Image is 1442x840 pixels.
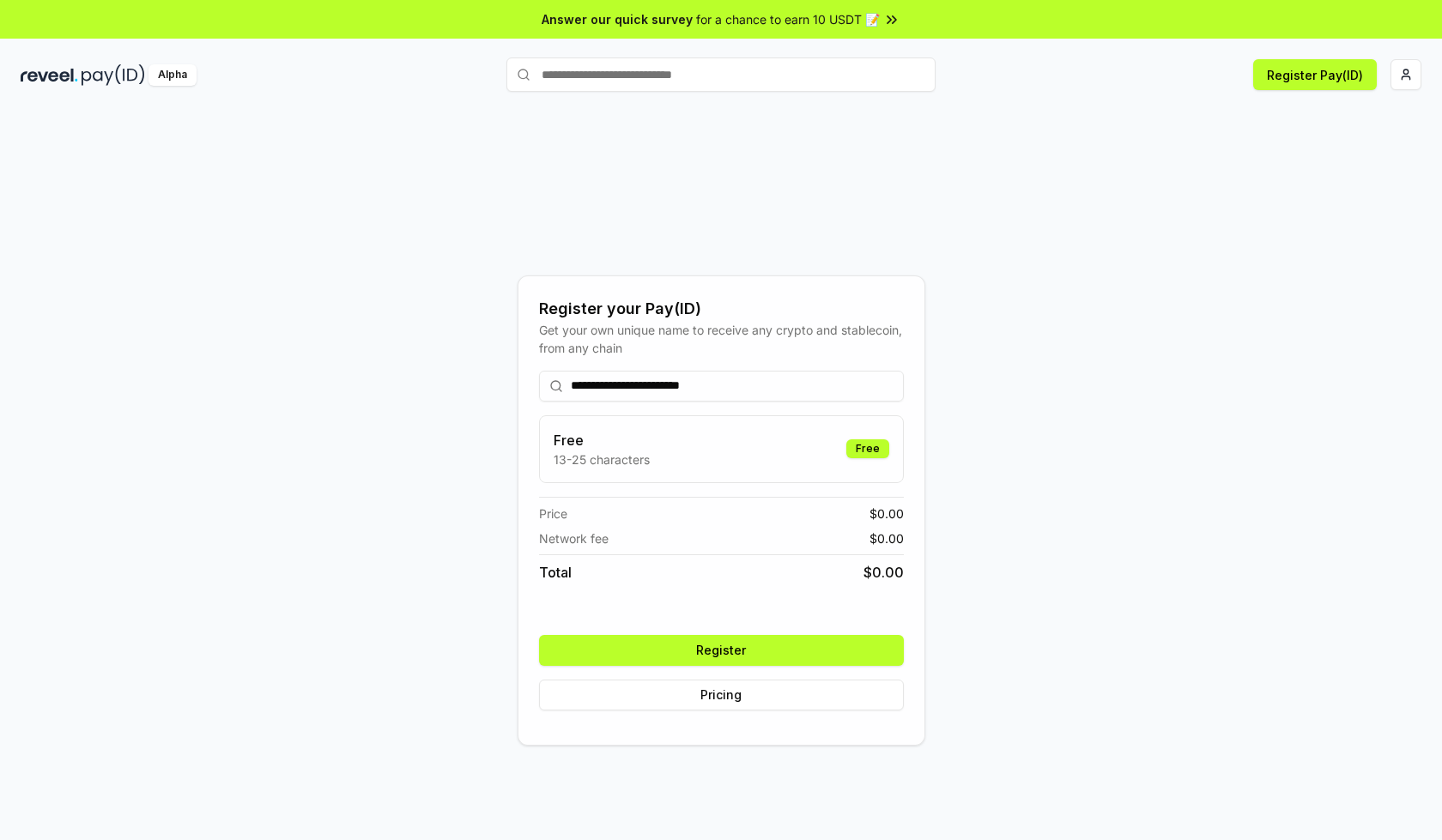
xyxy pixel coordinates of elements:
span: $ 0.00 [869,529,904,547]
span: $ 0.00 [869,505,904,523]
div: Free [846,439,889,458]
div: Register your Pay(ID) [539,297,904,321]
span: Price [539,505,567,523]
span: Total [539,562,572,583]
img: pay_id [82,64,145,86]
span: for a chance to earn 10 USDT 📝 [696,10,880,28]
span: Network fee [539,529,609,547]
span: Answer our quick survey [542,10,693,28]
img: reveel_dark [21,64,78,86]
p: 13-25 characters [554,450,650,468]
div: Alpha [148,64,197,86]
button: Register [539,635,904,666]
span: $ 0.00 [863,562,904,583]
button: Pricing [539,680,904,710]
h3: Free [554,430,650,450]
button: Register Pay(ID) [1253,59,1377,90]
div: Get your own unique name to receive any crypto and stablecoin, from any chain [539,321,904,357]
